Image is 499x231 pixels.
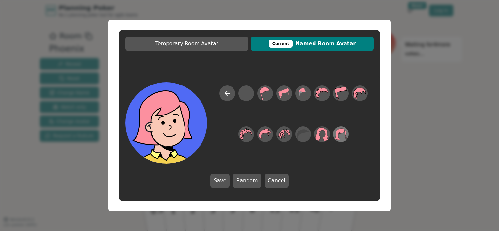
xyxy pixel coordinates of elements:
div: This avatar will be displayed in dedicated rooms [269,40,293,48]
button: Temporary Room Avatar [125,37,248,51]
span: Named Room Avatar [254,40,370,48]
button: Cancel [265,174,289,188]
button: CurrentNamed Room Avatar [251,37,374,51]
button: Save [210,174,230,188]
span: Temporary Room Avatar [129,40,245,48]
button: Random [233,174,261,188]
